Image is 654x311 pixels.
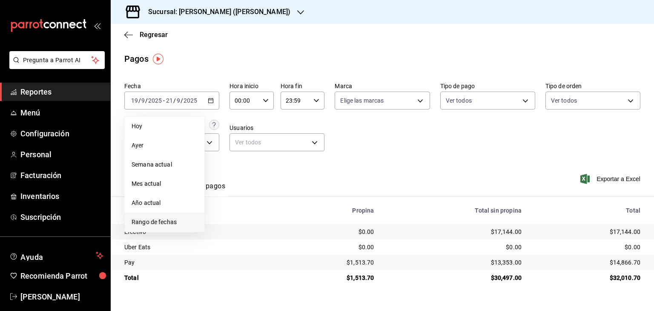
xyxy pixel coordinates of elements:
input: -- [176,97,181,104]
input: -- [141,97,145,104]
span: Hoy [132,122,198,131]
div: $0.00 [287,227,374,236]
span: Elige las marcas [340,96,384,105]
div: $13,353.00 [387,258,522,267]
div: Pagos [124,52,149,65]
button: Pregunta a Parrot AI [9,51,105,69]
span: Año actual [132,199,198,207]
input: -- [166,97,173,104]
button: Exportar a Excel [582,174,640,184]
div: Total [535,207,640,214]
div: Uber Eats [124,243,274,251]
div: $0.00 [387,243,522,251]
span: Ayuda [20,251,92,261]
input: ---- [183,97,198,104]
span: Suscripción [20,211,103,223]
button: open_drawer_menu [94,22,100,29]
label: Hora inicio [229,83,274,89]
span: Ver todos [446,96,472,105]
span: [PERSON_NAME] [20,291,103,302]
div: Total [124,274,274,282]
span: Menú [20,107,103,118]
span: Regresar [140,31,168,39]
label: Hora fin [281,83,325,89]
span: Configuración [20,128,103,139]
div: $0.00 [535,243,640,251]
div: $17,144.00 [387,227,522,236]
a: Pregunta a Parrot AI [6,62,105,71]
div: $30,497.00 [387,274,522,282]
label: Fecha [124,83,219,89]
span: / [138,97,141,104]
div: $14,866.70 [535,258,640,267]
span: / [173,97,176,104]
span: Rango de fechas [132,218,198,227]
span: Semana actual [132,160,198,169]
div: $32,010.70 [535,274,640,282]
span: - [163,97,165,104]
input: -- [131,97,138,104]
input: ---- [148,97,162,104]
span: Recomienda Parrot [20,270,103,282]
span: Pregunta a Parrot AI [23,56,92,65]
span: Facturación [20,170,103,181]
label: Tipo de pago [440,83,535,89]
img: Tooltip marker [153,54,163,64]
div: Ver todos [229,133,324,151]
span: / [145,97,148,104]
div: $17,144.00 [535,227,640,236]
button: Ver pagos [193,182,225,196]
div: Total sin propina [387,207,522,214]
span: Ayer [132,141,198,150]
label: Marca [335,83,430,89]
span: / [181,97,183,104]
h3: Sucursal: [PERSON_NAME] ([PERSON_NAME]) [141,7,290,17]
span: Inventarios [20,190,103,202]
button: Regresar [124,31,168,39]
label: Tipo de orden [545,83,640,89]
div: $1,513.70 [287,258,374,267]
div: Pay [124,258,274,267]
span: Ver todos [551,96,577,105]
div: $0.00 [287,243,374,251]
span: Personal [20,149,103,160]
span: Mes actual [132,179,198,188]
label: Usuarios [229,125,324,131]
div: Propina [287,207,374,214]
div: $1,513.70 [287,274,374,282]
span: Reportes [20,86,103,98]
